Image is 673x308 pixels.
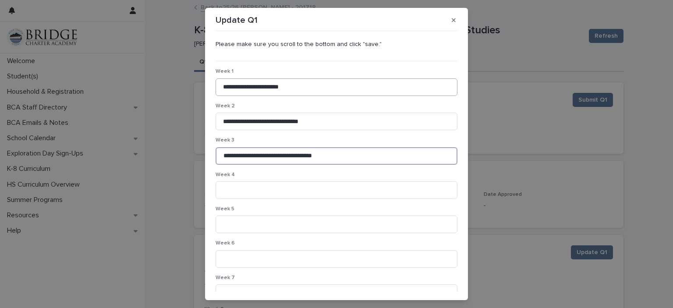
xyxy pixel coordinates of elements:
[216,138,234,143] span: Week 3
[216,103,235,109] span: Week 2
[216,241,235,246] span: Week 6
[216,69,234,74] span: Week 1
[216,206,234,212] span: Week 5
[216,275,235,280] span: Week 7
[216,172,235,177] span: Week 4
[216,15,258,25] p: Update Q1
[216,41,457,48] p: Please make sure you scroll to the bottom and click "save."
